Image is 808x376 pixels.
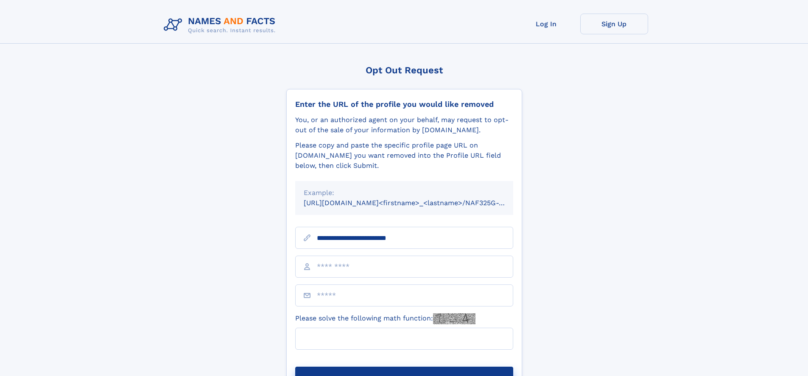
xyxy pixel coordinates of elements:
div: You, or an authorized agent on your behalf, may request to opt-out of the sale of your informatio... [295,115,513,135]
small: [URL][DOMAIN_NAME]<firstname>_<lastname>/NAF325G-xxxxxxxx [304,199,529,207]
img: Logo Names and Facts [160,14,282,36]
div: Opt Out Request [286,65,522,75]
div: Please copy and paste the specific profile page URL on [DOMAIN_NAME] you want removed into the Pr... [295,140,513,171]
div: Example: [304,188,505,198]
div: Enter the URL of the profile you would like removed [295,100,513,109]
a: Sign Up [580,14,648,34]
a: Log In [512,14,580,34]
label: Please solve the following math function: [295,313,475,324]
